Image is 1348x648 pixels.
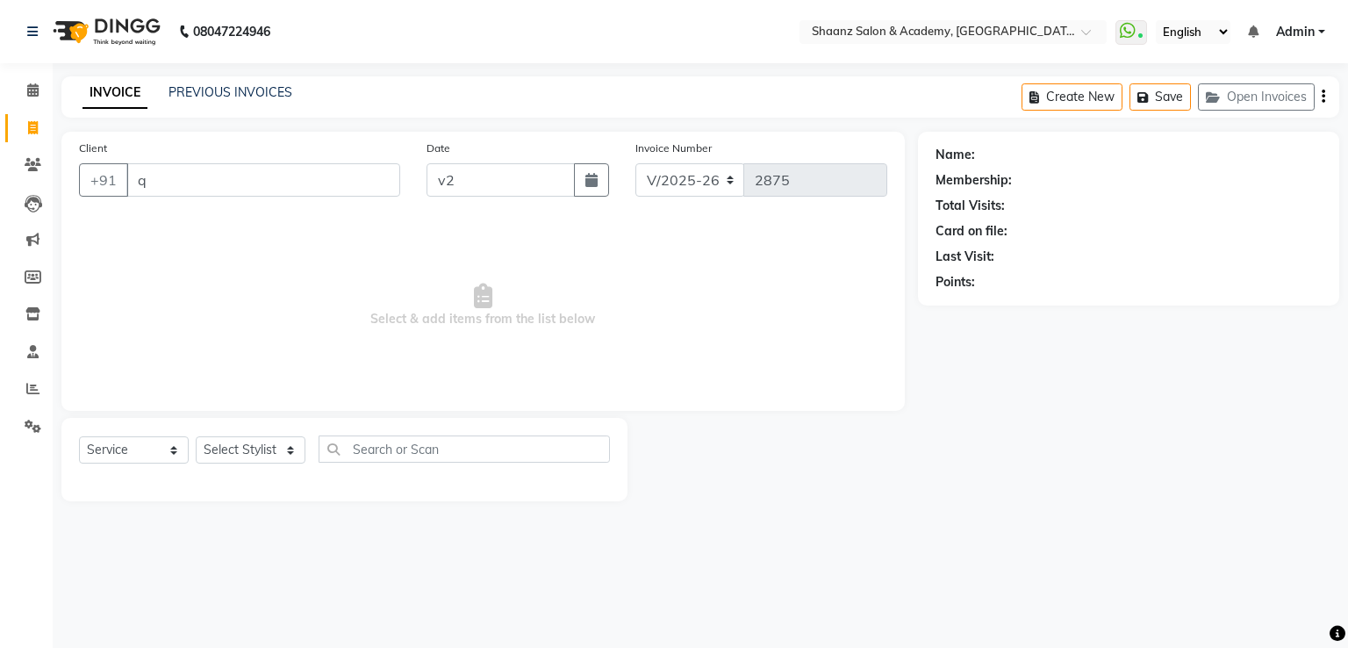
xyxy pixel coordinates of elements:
[79,140,107,156] label: Client
[635,140,712,156] label: Invoice Number
[1022,83,1122,111] button: Create New
[82,77,147,109] a: INVOICE
[1276,23,1315,41] span: Admin
[936,222,1007,241] div: Card on file:
[936,171,1012,190] div: Membership:
[79,218,887,393] span: Select & add items from the list below
[1129,83,1191,111] button: Save
[319,436,610,463] input: Search or Scan
[1198,83,1315,111] button: Open Invoices
[126,163,400,197] input: Search by Name/Mobile/Email/Code
[193,7,270,56] b: 08047224946
[936,273,975,292] div: Points:
[45,7,165,56] img: logo
[427,140,450,156] label: Date
[168,84,292,100] a: PREVIOUS INVOICES
[79,163,128,197] button: +91
[936,146,975,164] div: Name:
[936,248,994,266] div: Last Visit:
[936,197,1005,215] div: Total Visits:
